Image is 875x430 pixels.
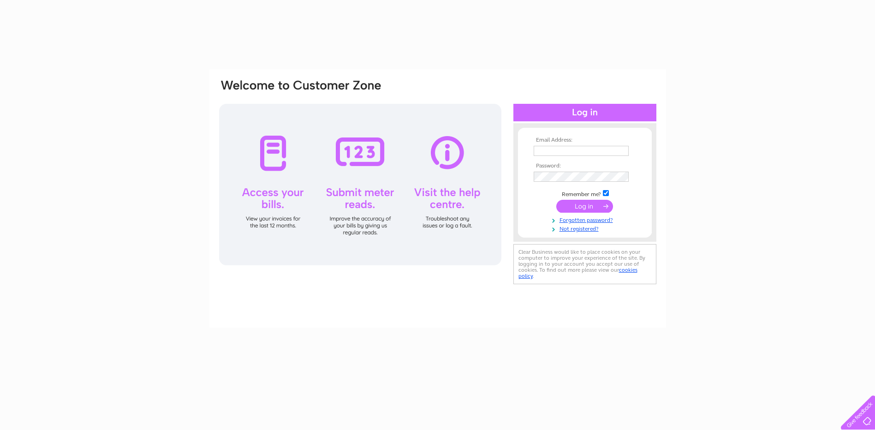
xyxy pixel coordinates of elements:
[534,224,638,233] a: Not registered?
[531,137,638,143] th: Email Address:
[534,215,638,224] a: Forgotten password?
[513,244,656,284] div: Clear Business would like to place cookies on your computer to improve your experience of the sit...
[556,200,613,213] input: Submit
[531,189,638,198] td: Remember me?
[531,163,638,169] th: Password:
[518,267,637,279] a: cookies policy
